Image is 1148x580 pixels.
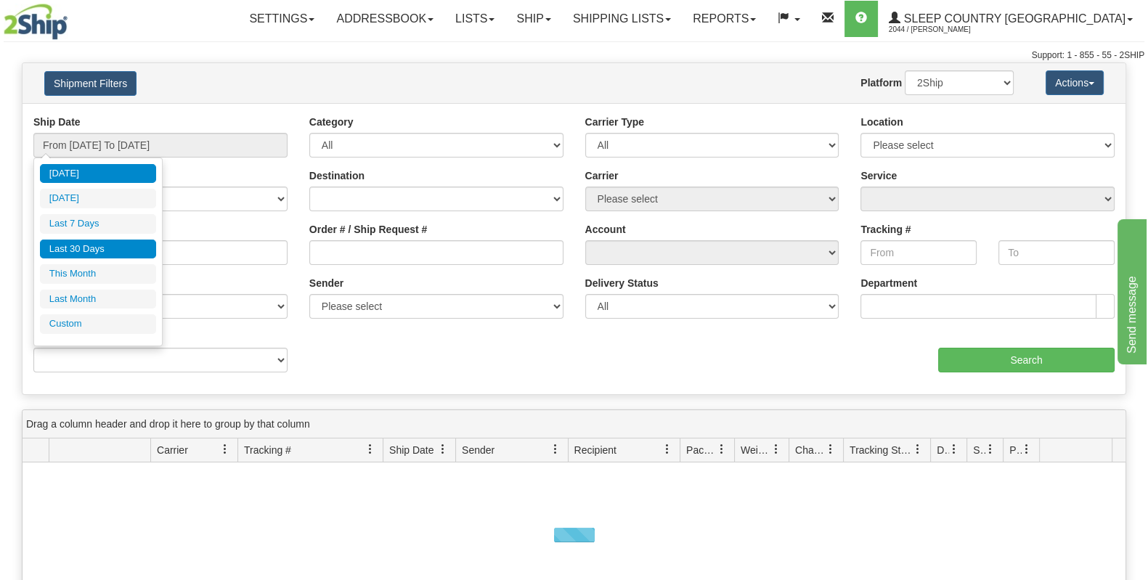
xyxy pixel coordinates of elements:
[818,437,843,462] a: Charge filter column settings
[850,443,913,457] span: Tracking Status
[213,437,237,462] a: Carrier filter column settings
[505,1,561,37] a: Ship
[444,1,505,37] a: Lists
[686,443,717,457] span: Packages
[40,290,156,309] li: Last Month
[900,12,1125,25] span: Sleep Country [GEOGRAPHIC_DATA]
[973,443,985,457] span: Shipment Issues
[878,1,1144,37] a: Sleep Country [GEOGRAPHIC_DATA] 2044 / [PERSON_NAME]
[358,437,383,462] a: Tracking # filter column settings
[585,168,619,183] label: Carrier
[860,222,911,237] label: Tracking #
[937,443,949,457] span: Delivery Status
[655,437,680,462] a: Recipient filter column settings
[905,437,930,462] a: Tracking Status filter column settings
[309,168,365,183] label: Destination
[585,222,626,237] label: Account
[860,168,897,183] label: Service
[40,214,156,234] li: Last 7 Days
[574,443,616,457] span: Recipient
[1115,216,1147,364] iframe: chat widget
[764,437,789,462] a: Weight filter column settings
[40,189,156,208] li: [DATE]
[244,443,291,457] span: Tracking #
[860,276,917,290] label: Department
[4,49,1144,62] div: Support: 1 - 855 - 55 - 2SHIP
[860,240,977,265] input: From
[40,314,156,334] li: Custom
[431,437,455,462] a: Ship Date filter column settings
[4,4,68,40] img: logo2044.jpg
[978,437,1003,462] a: Shipment Issues filter column settings
[795,443,826,457] span: Charge
[741,443,771,457] span: Weight
[325,1,444,37] a: Addressbook
[860,75,902,90] label: Platform
[40,264,156,284] li: This Month
[309,276,343,290] label: Sender
[309,115,354,129] label: Category
[33,115,81,129] label: Ship Date
[462,443,494,457] span: Sender
[40,164,156,184] li: [DATE]
[889,23,998,37] span: 2044 / [PERSON_NAME]
[11,9,134,26] div: Send message
[942,437,966,462] a: Delivery Status filter column settings
[709,437,734,462] a: Packages filter column settings
[585,115,644,129] label: Carrier Type
[543,437,568,462] a: Sender filter column settings
[309,222,428,237] label: Order # / Ship Request #
[938,348,1115,372] input: Search
[23,410,1125,438] div: grid grouping header
[860,115,903,129] label: Location
[682,1,767,37] a: Reports
[998,240,1115,265] input: To
[585,276,659,290] label: Delivery Status
[40,240,156,259] li: Last 30 Days
[1009,443,1022,457] span: Pickup Status
[238,1,325,37] a: Settings
[562,1,682,37] a: Shipping lists
[44,71,137,96] button: Shipment Filters
[389,443,433,457] span: Ship Date
[1046,70,1104,95] button: Actions
[157,443,188,457] span: Carrier
[1014,437,1039,462] a: Pickup Status filter column settings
